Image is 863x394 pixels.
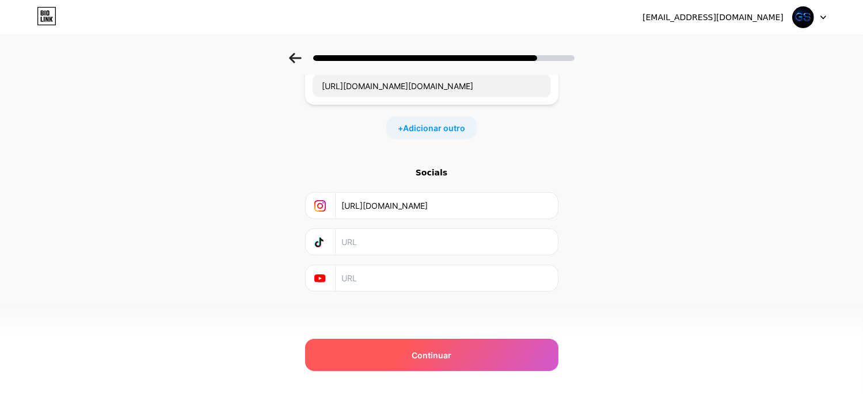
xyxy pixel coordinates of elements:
div: [EMAIL_ADDRESS][DOMAIN_NAME] [643,12,784,24]
input: URL [341,229,550,255]
div: + [386,116,477,139]
img: GS Prime Mídia [792,6,814,28]
input: URL [341,265,550,291]
div: Socials [305,167,558,178]
input: URL [313,74,551,97]
input: URL [341,193,550,219]
span: Continuar [412,349,451,361]
span: Adicionar outro [403,122,465,134]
